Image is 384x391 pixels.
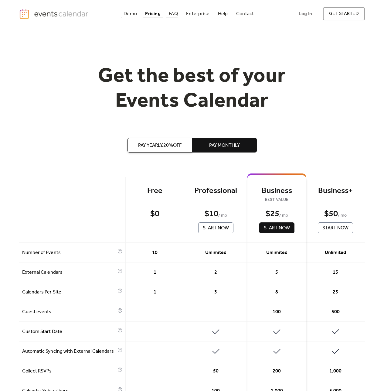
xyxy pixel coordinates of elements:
[323,7,365,20] a: get started
[338,212,347,219] span: / mo
[257,186,297,196] div: Business
[76,64,309,114] h1: Get the best of your Events Calendar
[259,222,294,233] button: Start Now
[218,212,227,219] span: / mo
[135,186,175,196] div: Free
[293,7,318,20] a: Log In
[22,368,116,375] span: Collect RSVPs
[22,269,116,276] span: External Calendars
[19,9,90,19] a: home
[193,186,238,196] div: Professional
[192,138,257,153] button: Pay Monthly
[322,225,348,232] span: Start Now
[216,10,230,18] a: Help
[205,209,218,219] div: $ 10
[205,249,226,256] span: Unlimited
[275,289,278,296] span: 8
[121,10,139,18] a: Demo
[266,249,287,256] span: Unlimited
[331,308,340,316] span: 500
[209,142,240,149] span: Pay Monthly
[127,138,192,153] button: Pay Yearly,20%off
[22,249,116,256] span: Number of Events
[273,308,281,316] span: 100
[166,10,180,18] a: FAQ
[169,12,178,15] div: FAQ
[329,368,342,375] span: 1,000
[22,328,116,335] span: Custom Start Date
[273,368,281,375] span: 200
[145,12,161,15] div: Pricing
[22,348,116,355] span: Automatic Syncing with External Calendars
[152,249,158,256] span: 10
[324,209,338,219] div: $ 50
[325,249,346,256] span: Unlimited
[203,225,229,232] span: Start Now
[279,212,288,219] span: / mo
[138,142,182,149] span: Pay Yearly, 20% off
[257,196,297,204] span: BEST VALUE
[218,12,228,15] div: Help
[315,186,356,196] div: Business+
[264,225,290,232] span: Start Now
[266,209,279,219] div: $ 25
[154,269,156,276] span: 1
[333,289,338,296] span: 25
[198,222,233,233] button: Start Now
[150,209,159,219] div: $ 0
[154,289,156,296] span: 1
[234,10,257,18] a: Contact
[318,222,353,233] button: Start Now
[213,368,219,375] span: 50
[22,308,116,316] span: Guest events
[214,269,217,276] span: 2
[124,12,137,15] div: Demo
[184,10,212,18] a: Enterprise
[214,289,217,296] span: 3
[22,289,116,296] span: Calendars Per Site
[275,269,278,276] span: 5
[186,12,209,15] div: Enterprise
[236,12,254,15] div: Contact
[143,10,163,18] a: Pricing
[333,269,338,276] span: 15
